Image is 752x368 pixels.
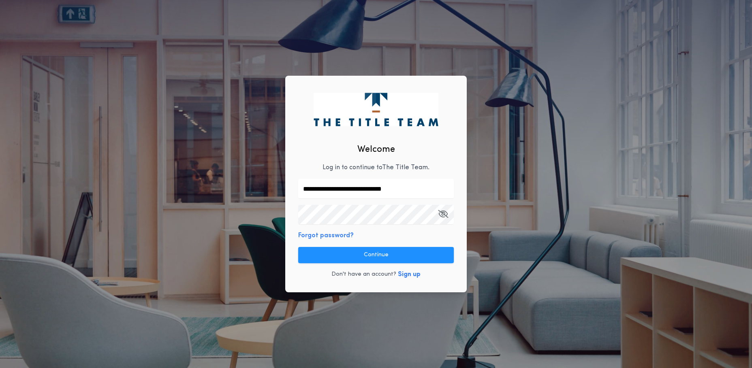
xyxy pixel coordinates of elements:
[331,270,396,279] p: Don't have an account?
[314,93,438,126] img: logo
[298,247,454,263] button: Continue
[298,231,354,240] button: Forgot password?
[357,143,395,156] h2: Welcome
[323,163,429,172] p: Log in to continue to The Title Team .
[398,270,421,279] button: Sign up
